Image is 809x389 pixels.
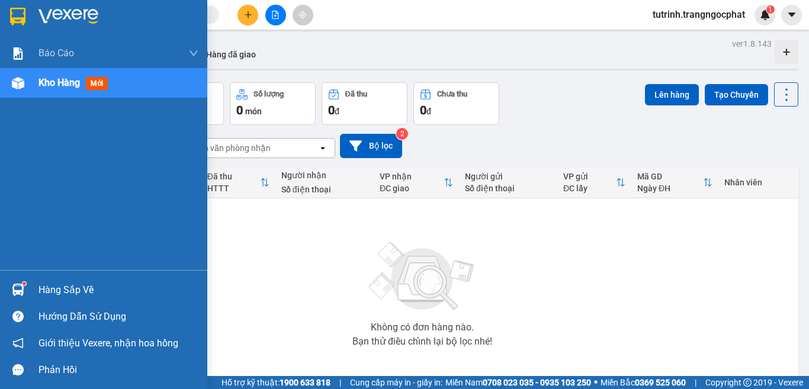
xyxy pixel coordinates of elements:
div: Số lượng [253,90,284,98]
div: VP nhận [380,172,444,181]
button: Lên hàng [645,84,699,105]
div: Hàng sắp về [38,281,198,299]
div: HTTT [207,184,260,193]
span: Miền Bắc [601,376,686,389]
button: Hàng đã giao [197,40,265,69]
div: ver 1.8.143 [732,37,772,50]
span: Cung cấp máy in - giấy in: [350,376,442,389]
span: đ [426,107,431,116]
img: warehouse-icon [12,77,24,89]
div: Bạn thử điều chỉnh lại bộ lọc nhé! [352,337,492,346]
span: 0 [236,103,243,117]
button: Số lượng0món [230,82,316,125]
button: aim [293,5,313,25]
img: svg+xml;base64,PHN2ZyBjbGFzcz0ibGlzdC1wbHVnX19zdmciIHhtbG5zPSJodHRwOi8vd3d3LnczLm9yZy8yMDAwL3N2Zy... [363,235,481,318]
button: caret-down [781,5,802,25]
div: Chọn văn phòng nhận [189,142,271,154]
th: Toggle SortBy [201,167,275,198]
span: Miền Nam [445,376,591,389]
strong: 0708 023 035 - 0935 103 250 [483,378,591,387]
img: solution-icon [12,47,24,60]
div: Mã GD [637,172,703,181]
span: 1 [768,5,772,14]
img: logo-vxr [10,8,25,25]
svg: open [318,143,328,153]
div: Người nhận [281,171,368,180]
span: caret-down [786,9,797,20]
sup: 1 [23,282,26,285]
span: notification [12,337,24,349]
span: file-add [271,11,280,19]
span: down [189,49,198,58]
span: Giới thiệu Vexere, nhận hoa hồng [38,336,178,351]
div: Số điện thoại [465,184,551,193]
img: icon-new-feature [760,9,771,20]
span: | [695,376,696,389]
span: plus [244,11,252,19]
span: ⚪️ [594,380,598,385]
button: Tạo Chuyến [705,84,768,105]
span: mới [86,77,108,90]
div: Người gửi [465,172,551,181]
th: Toggle SortBy [374,167,459,198]
div: ĐC giao [380,184,444,193]
div: Không có đơn hàng nào. [371,323,474,332]
span: đ [335,107,339,116]
sup: 1 [766,5,775,14]
div: Ngày ĐH [637,184,703,193]
button: Chưa thu0đ [413,82,499,125]
span: question-circle [12,311,24,322]
span: tutrinh.trangngocphat [643,7,755,22]
div: VP gửi [563,172,616,181]
div: Hướng dẫn sử dụng [38,308,198,326]
strong: 1900 633 818 [280,378,330,387]
span: aim [298,11,307,19]
button: plus [237,5,258,25]
div: Chưa thu [437,90,467,98]
div: Tạo kho hàng mới [775,40,798,64]
button: Bộ lọc [340,134,402,158]
span: 0 [328,103,335,117]
th: Toggle SortBy [557,167,631,198]
div: Nhân viên [724,178,792,187]
div: Số điện thoại [281,185,368,194]
button: Đã thu0đ [322,82,407,125]
img: warehouse-icon [12,284,24,296]
span: 0 [420,103,426,117]
sup: 2 [396,128,408,140]
strong: 0369 525 060 [635,378,686,387]
span: Báo cáo [38,46,74,60]
span: Kho hàng [38,77,80,88]
th: Toggle SortBy [631,167,718,198]
div: Đã thu [207,172,260,181]
span: | [339,376,341,389]
div: Đã thu [345,90,367,98]
div: Phản hồi [38,361,198,379]
span: món [245,107,262,116]
span: Hỗ trợ kỹ thuật: [221,376,330,389]
button: file-add [265,5,286,25]
div: ĐC lấy [563,184,616,193]
span: message [12,364,24,375]
span: copyright [743,378,752,387]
